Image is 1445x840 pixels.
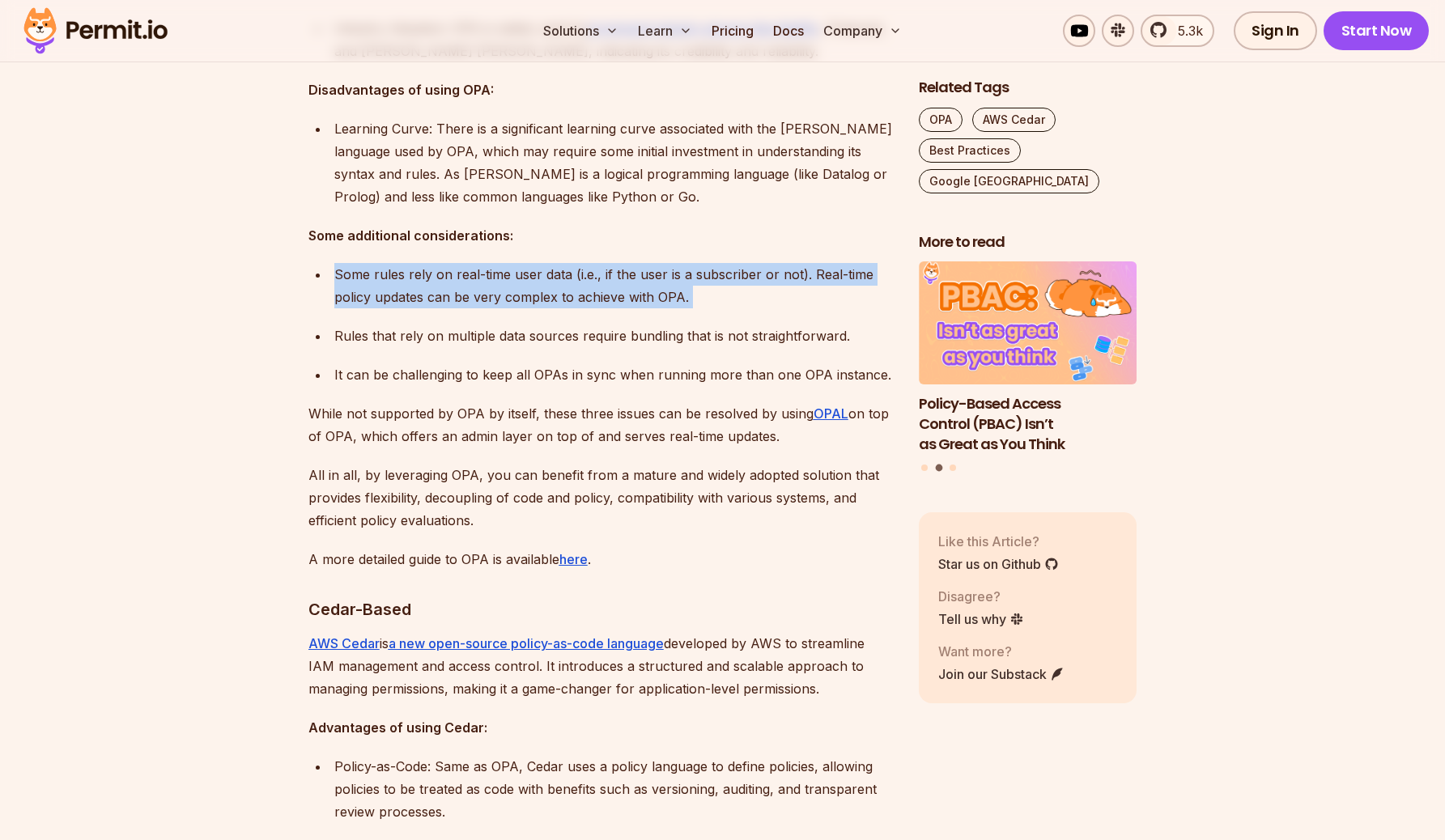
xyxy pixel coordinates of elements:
[817,15,908,47] button: Company
[938,554,1059,574] a: Star us on Github
[767,15,810,47] a: Docs
[308,719,487,736] strong: Advantages of using Cedar:
[705,15,760,47] a: Pricing
[308,635,380,651] a: AWS Cedar
[919,78,1137,98] h2: Related Tags
[938,587,1024,606] p: Disagree?
[938,609,1024,629] a: Tell us why
[919,138,1021,163] a: Best Practices
[938,532,1059,551] p: Like this Article?
[559,551,588,567] a: here
[308,227,513,244] strong: Some additional considerations:
[921,465,928,471] button: Go to slide 1
[1168,21,1203,40] span: 5.3k
[334,325,893,347] p: Rules that rely on multiple data sources require bundling that is not straightforward.
[919,262,1137,455] a: Policy-Based Access Control (PBAC) Isn’t as Great as You ThinkPolicy-Based Access Control (PBAC) ...
[919,108,963,132] a: OPA
[919,262,1137,385] img: Policy-Based Access Control (PBAC) Isn’t as Great as You Think
[308,82,494,98] strong: Disadvantages of using OPA:
[308,548,893,571] p: A more detailed guide to OPA is available .
[308,596,893,622] h3: Cedar-Based
[537,15,625,47] button: Solutions
[1141,15,1214,47] a: 5.3k
[919,232,1137,252] h2: More to read
[1234,11,1317,50] a: Sign In
[919,262,1137,455] li: 2 of 3
[1324,11,1430,50] a: Start Now
[308,464,893,532] p: All in all, by leveraging OPA, you can benefit from a mature and widely adopted solution that pro...
[938,642,1065,661] p: Want more?
[814,405,848,422] a: OPAL
[919,394,1137,454] h3: Policy-Based Access Control (PBAC) Isn’t as Great as You Think
[334,117,893,208] div: Learning Curve: There is a significant learning curve associated with the [PERSON_NAME] language ...
[935,465,942,472] button: Go to slide 2
[950,465,956,471] button: Go to slide 3
[334,755,893,823] p: Policy-as-Code: Same as OPA, Cedar uses a policy language to define policies, allowing policies t...
[308,402,893,448] p: While not supported by OPA by itself, these three issues can be resolved by using on top of OPA, ...
[308,632,893,700] p: is developed by AWS to streamline IAM management and access control. It introduces a structured a...
[334,263,893,308] p: Some rules rely on real-time user data (i.e., if the user is a subscriber or not). Real-time poli...
[919,169,1099,193] a: Google [GEOGRAPHIC_DATA]
[631,15,699,47] button: Learn
[919,262,1137,474] div: Posts
[334,363,893,386] p: It can be challenging to keep all OPAs in sync when running more than one OPA instance.
[938,664,1065,684] a: Join our Substack
[16,3,175,58] img: Permit logo
[389,635,664,651] a: a new open-source policy-as-code language
[972,108,1056,132] a: AWS Cedar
